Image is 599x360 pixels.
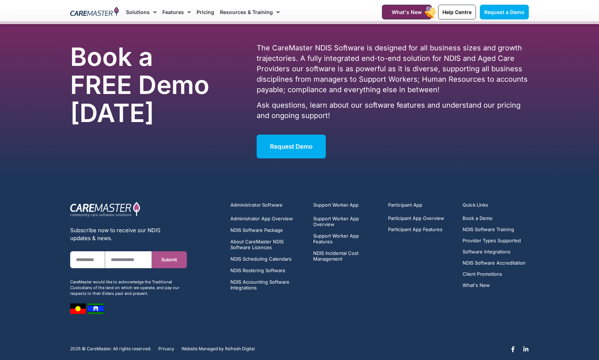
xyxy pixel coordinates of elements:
[70,279,187,296] div: CareMaster would like to acknowledge the Traditional Custodians of the land on which we operate, ...
[225,346,255,351] a: Refresh Digital
[382,5,432,19] a: What's New
[463,216,492,221] span: Book a Demo
[70,346,151,351] p: 2025 © CareMaster. All rights reserved.
[270,143,312,150] span: Request Demo
[484,9,524,15] span: Request a Demo
[70,303,86,314] img: image 7
[158,346,174,351] a: Privacy
[388,227,442,232] span: Participant App Features
[313,216,379,227] a: Support Worker App Overview
[70,7,119,18] img: CareMaster Logo
[463,238,521,243] span: Provider Types Supported
[463,260,526,266] a: NDIS Software Accreditation
[70,202,140,217] img: CareMaster Logo Part
[257,100,529,121] p: Ask questions, learn about our software features and understand our pricing and ongoing support!
[438,5,476,19] a: Help Centre
[463,227,526,232] a: NDIS Software Training
[230,256,292,262] span: NDIS Scheduling Calendars
[388,202,454,208] h5: Participant App
[230,256,305,262] a: NDIS Scheduling Calendars
[313,202,379,208] h5: Support Worker App
[463,227,514,232] span: NDIS Software Training
[463,249,526,255] a: Software Integrations
[480,5,529,19] a: Request a Demo
[388,227,444,232] a: Participant App Features
[463,271,502,277] span: Client Promotions
[230,216,293,221] span: Administrator App Overview
[230,239,305,250] a: About CareMaster NDIS Software Licences
[181,346,224,351] span: Website Managed by
[463,216,526,221] a: Book a Demo
[463,249,510,255] span: Software Integrations
[88,303,104,314] img: image 8
[463,283,526,288] a: What's New
[392,9,422,15] span: What's New
[313,233,379,244] a: Support Worker App Features
[388,216,444,221] a: Participant App Overview
[230,267,305,273] a: NDIS Rostering Software
[463,283,490,288] span: What's New
[230,227,283,233] span: NDIS Software Package
[70,226,187,242] div: Subscribe now to receive our NDIS updates & news.
[230,279,305,291] a: NDIS Accounting Software Integrations
[463,202,529,208] h5: Quick Links
[442,9,472,15] span: Help Centre
[257,135,326,158] a: Request Demo
[463,238,526,243] a: Provider Types Supported
[463,271,526,277] a: Client Promotions
[152,251,187,268] button: Submit
[230,202,305,208] h5: Administrator Software
[161,257,177,262] span: Submit
[230,227,305,233] a: NDIS Software Package
[313,250,379,262] a: NDIS Incidental Cost Management
[230,267,285,273] span: NDIS Rostering Software
[257,43,529,95] p: The CareMaster NDIS Software is designed for all business sizes and growth trajectories. A fully ...
[230,216,305,221] a: Administrator App Overview
[70,43,219,127] h2: Book a FREE Demo [DATE]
